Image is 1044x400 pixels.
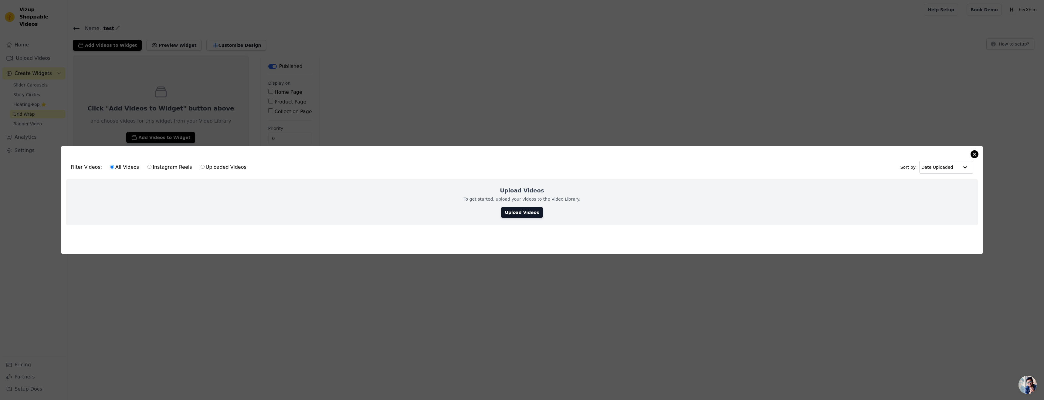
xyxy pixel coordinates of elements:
[110,163,139,171] label: All Videos
[1019,376,1037,394] div: Open chat
[200,163,247,171] label: Uploaded Videos
[501,207,543,218] a: Upload Videos
[71,160,250,174] div: Filter Videos:
[147,163,192,171] label: Instagram Reels
[971,151,978,158] button: Close modal
[500,186,544,195] h2: Upload Videos
[464,196,581,202] p: To get started, upload your videos to the Video Library.
[900,161,974,174] div: Sort by:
